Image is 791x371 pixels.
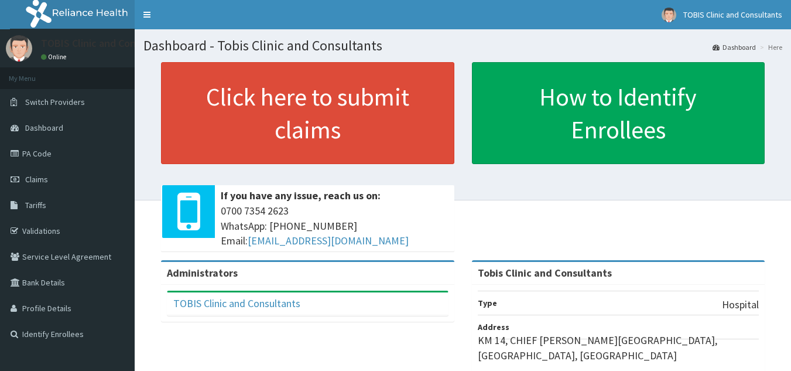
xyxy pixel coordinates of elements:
[25,174,48,185] span: Claims
[478,333,759,363] p: KM 14, CHIEF [PERSON_NAME][GEOGRAPHIC_DATA],[GEOGRAPHIC_DATA], [GEOGRAPHIC_DATA]
[25,122,63,133] span: Dashboard
[221,189,381,202] b: If you have any issue, reach us on:
[143,38,782,53] h1: Dashboard - Tobis Clinic and Consultants
[6,35,32,62] img: User Image
[161,62,454,164] a: Click here to submit claims
[713,42,756,52] a: Dashboard
[757,42,782,52] li: Here
[478,298,497,308] b: Type
[173,297,300,310] a: TOBIS Clinic and Consultants
[25,200,46,210] span: Tariffs
[683,9,782,20] span: TOBIS Clinic and Consultants
[478,322,509,332] b: Address
[41,53,69,61] a: Online
[221,203,448,249] span: 0700 7354 2623 WhatsApp: [PHONE_NUMBER] Email:
[478,266,612,280] strong: Tobis Clinic and Consultants
[41,38,174,49] p: TOBIS Clinic and Consultants
[722,297,759,312] p: Hospital
[25,97,85,107] span: Switch Providers
[472,62,765,164] a: How to Identify Enrollees
[248,234,409,247] a: [EMAIL_ADDRESS][DOMAIN_NAME]
[662,8,676,22] img: User Image
[167,266,238,280] b: Administrators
